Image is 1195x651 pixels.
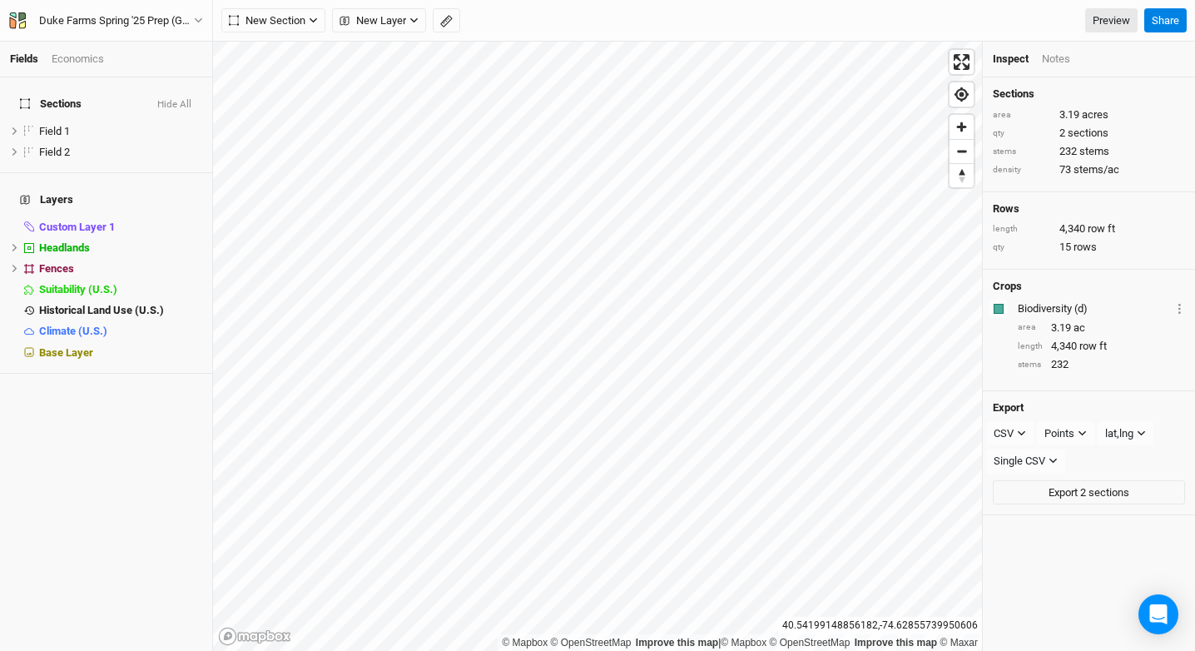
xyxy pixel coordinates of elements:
a: Preview [1085,8,1138,33]
span: Headlands [39,241,90,254]
button: Points [1037,421,1094,446]
a: Mapbox [502,637,548,649]
div: area [993,109,1051,122]
span: New Section [229,12,305,29]
span: sections [1068,126,1108,141]
button: Shortcut: M [433,8,460,33]
div: Notes [1042,52,1070,67]
div: Base Layer [39,346,202,360]
canvas: Map [213,42,982,651]
a: Maxar [940,637,978,649]
a: Improve this map [855,637,937,649]
div: density [993,164,1051,176]
button: Duke Farms Spring '25 Prep (GPS) [8,12,204,30]
span: Climate (U.S.) [39,325,107,337]
a: OpenStreetMap [551,637,632,649]
h4: Sections [993,87,1185,101]
button: Enter fullscreen [950,50,974,74]
button: Single CSV [986,449,1065,474]
span: stems [1079,144,1109,159]
button: Zoom in [950,115,974,139]
div: qty [993,127,1051,140]
a: OpenStreetMap [770,637,850,649]
div: Historical Land Use (U.S.) [39,304,202,317]
div: Single CSV [994,453,1045,470]
a: Mapbox logo [218,627,291,646]
button: New Layer [332,8,426,33]
span: ac [1074,321,1085,335]
div: qty [993,241,1051,254]
div: Duke Farms Spring '25 Prep (GPS) [39,12,194,29]
div: 2 [993,126,1185,141]
span: rows [1074,240,1097,255]
span: Zoom out [950,140,974,163]
button: Hide All [156,99,192,111]
button: CSV [986,421,1034,446]
div: area [1018,321,1043,334]
div: Economics [52,52,104,67]
span: Historical Land Use (U.S.) [39,304,164,316]
div: 232 [1018,357,1185,372]
div: 3.19 [993,107,1185,122]
button: New Section [221,8,325,33]
div: 73 [993,162,1185,177]
span: Sections [20,97,82,111]
button: Crop Usage [1174,299,1185,318]
span: row ft [1079,339,1107,354]
button: lat,lng [1098,421,1153,446]
div: Custom Layer 1 [39,221,202,234]
div: length [1018,340,1043,353]
div: 3.19 [1018,321,1185,335]
span: acres [1082,107,1108,122]
div: lat,lng [1105,425,1133,442]
span: Reset bearing to north [950,164,974,187]
div: 4,340 [993,221,1185,236]
a: Improve this map [636,637,718,649]
div: length [993,223,1051,236]
span: New Layer [340,12,406,29]
span: Suitability (U.S.) [39,283,117,296]
button: Reset bearing to north [950,163,974,187]
div: Field 2 [39,146,202,159]
div: Headlands [39,241,202,255]
div: 15 [993,240,1185,255]
div: Suitability (U.S.) [39,283,202,296]
a: Mapbox [721,637,766,649]
div: 40.54199148856182 , -74.62855739950606 [778,617,982,634]
span: Field 1 [39,125,70,137]
button: Share [1144,8,1187,33]
div: Field 1 [39,125,202,138]
div: 232 [993,144,1185,159]
span: Fences [39,262,74,275]
div: Inspect [993,52,1029,67]
div: Open Intercom Messenger [1138,594,1178,634]
div: Points [1044,425,1074,442]
div: Climate (U.S.) [39,325,202,338]
div: CSV [994,425,1014,442]
span: Field 2 [39,146,70,158]
div: 4,340 [1018,339,1185,354]
span: Custom Layer 1 [39,221,115,233]
span: stems/ac [1074,162,1119,177]
a: Fields [10,52,38,65]
h4: Export [993,401,1185,415]
div: Fences [39,262,202,276]
div: stems [1018,359,1043,371]
h4: Rows [993,202,1185,216]
button: Find my location [950,82,974,107]
div: | [502,634,978,651]
h4: Layers [10,183,202,216]
div: Biodiversity (d) [1018,301,1171,316]
span: Base Layer [39,346,93,359]
div: stems [993,146,1051,158]
button: Zoom out [950,139,974,163]
button: Export 2 sections [993,480,1185,505]
span: row ft [1088,221,1115,236]
h4: Crops [993,280,1022,293]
